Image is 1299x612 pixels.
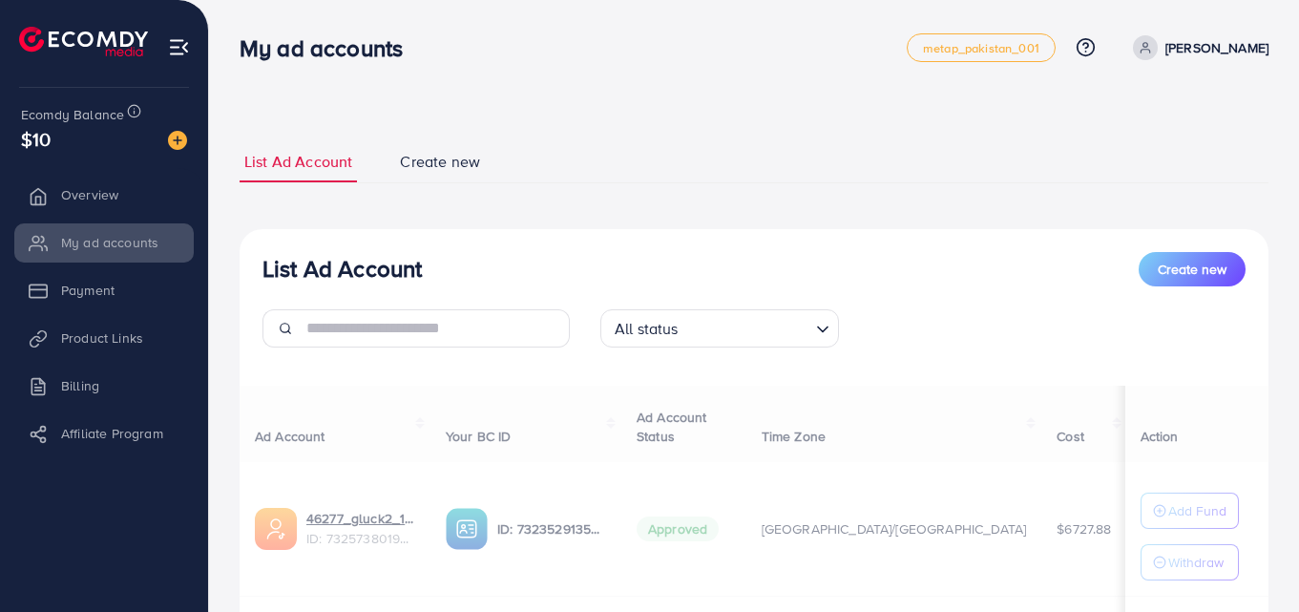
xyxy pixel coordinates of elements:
img: menu [168,36,190,58]
a: metap_pakistan_001 [907,33,1056,62]
span: metap_pakistan_001 [923,42,1039,54]
a: [PERSON_NAME] [1125,35,1268,60]
div: Search for option [600,309,839,348]
img: image [168,131,187,150]
span: List Ad Account [244,151,352,173]
h3: List Ad Account [262,255,422,283]
input: Search for option [684,311,808,343]
span: Create new [1158,260,1226,279]
button: Create new [1139,252,1246,286]
span: All status [611,315,682,343]
span: Create new [400,151,480,173]
p: [PERSON_NAME] [1165,36,1268,59]
span: $10 [21,125,51,153]
span: Ecomdy Balance [21,105,124,124]
h3: My ad accounts [240,34,418,62]
img: logo [19,27,148,56]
